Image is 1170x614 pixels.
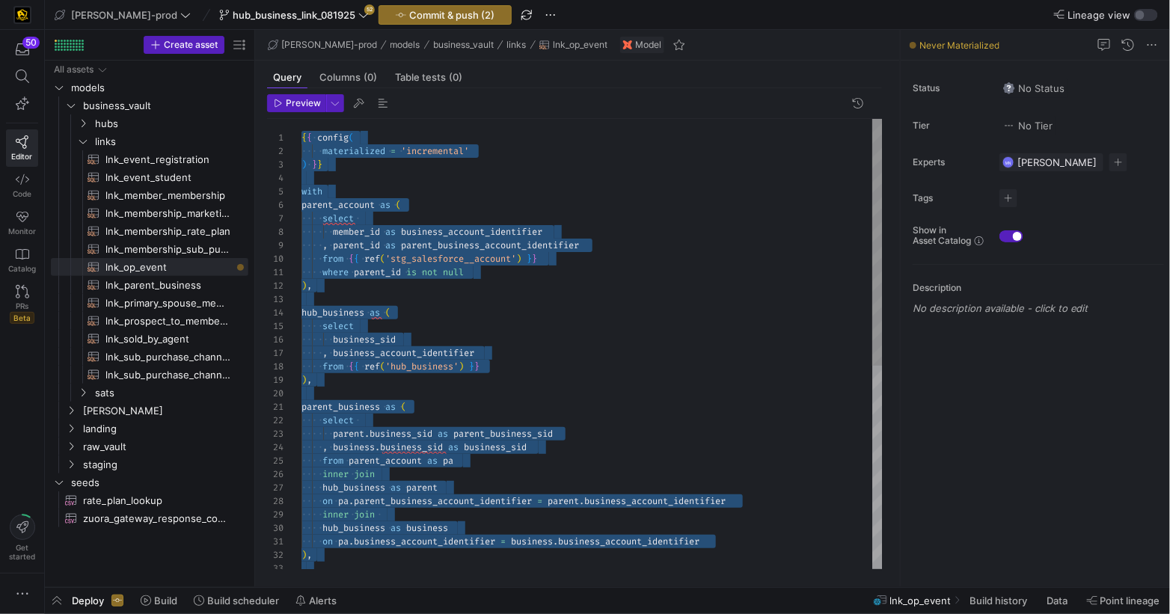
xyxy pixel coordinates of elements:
span: ref [364,253,380,265]
a: lnk_op_event​​​​​​​​​​ [51,258,248,276]
div: Press SPACE to select this row. [51,258,248,276]
span: on [322,535,333,547]
span: parent_business_sid [453,428,553,440]
button: No tierNo Tier [999,116,1056,135]
span: Tier [913,120,987,131]
div: Press SPACE to select this row. [51,186,248,204]
div: MN [1002,156,1014,168]
a: https://storage.googleapis.com/y42-prod-data-exchange/images/uAsz27BndGEK0hZWDFeOjoxA7jCwgK9jE472... [6,2,38,28]
span: business_vault [433,40,494,50]
div: 19 [267,373,284,387]
span: business_sid [380,441,443,453]
span: config [317,132,349,144]
span: { [354,360,359,372]
div: 20 [267,387,284,400]
span: parent_id [333,239,380,251]
span: Editor [12,152,33,161]
button: hub_business_link_081925 [215,5,373,25]
span: , [322,441,328,453]
span: } [474,360,480,372]
span: Tags [913,193,987,203]
div: Press SPACE to select this row. [51,204,248,222]
a: lnk_prospect_to_member_conversion​​​​​​​​​​ [51,312,248,330]
span: business_account_identifier [584,495,726,507]
span: join [354,509,375,521]
span: lnk_sold_by_agent​​​​​​​​​​ [105,331,231,348]
div: Press SPACE to select this row. [51,168,248,186]
div: Press SPACE to select this row. [51,79,248,96]
span: lnk_parent_business​​​​​​​​​​ [105,277,231,294]
img: https://storage.googleapis.com/y42-prod-data-exchange/images/uAsz27BndGEK0hZWDFeOjoxA7jCwgK9jE472... [15,7,30,22]
span: pa [443,455,453,467]
a: Monitor [6,204,38,242]
div: 16 [267,333,284,346]
span: { [349,253,354,265]
span: { [307,132,312,144]
span: { [354,253,359,265]
div: Press SPACE to select this row. [51,330,248,348]
div: 30 [267,521,284,535]
span: parent_business_account_identifier [354,495,532,507]
a: zuora_gateway_response_codes​​​​​​ [51,509,248,527]
div: 29 [267,508,284,521]
span: staging [83,456,246,473]
span: , [307,374,312,386]
span: hub_business [322,482,385,494]
span: lnk_membership_marketing​​​​​​​​​​ [105,205,231,222]
span: ) [301,374,307,386]
span: null [443,266,464,278]
button: business_vault [429,36,497,54]
span: materialized [322,145,385,157]
span: Status [913,83,987,93]
span: as [390,482,401,494]
span: 'hub_business' [385,360,459,372]
div: Press SPACE to select this row. [51,61,248,79]
div: Press SPACE to select this row. [51,150,248,168]
span: rate_plan_lookup​​​​​​ [83,492,231,509]
span: PRs [16,301,28,310]
span: lnk_op_event [553,40,607,50]
a: rate_plan_lookup​​​​​​ [51,491,248,509]
div: Press SPACE to select this row. [51,294,248,312]
span: inner [322,468,349,480]
span: Alerts [309,595,337,607]
a: Code [6,167,38,204]
span: as [448,441,459,453]
span: from [322,253,343,265]
span: , [322,347,328,359]
span: [PERSON_NAME]-prod [281,40,377,50]
div: 32 [267,548,284,562]
div: Press SPACE to select this row. [51,438,248,455]
div: Press SPACE to select this row. [51,114,248,132]
button: Alerts [289,588,343,613]
span: business [406,522,448,534]
span: . [375,441,380,453]
div: Press SPACE to select this row. [51,384,248,402]
div: 28 [267,494,284,508]
span: lnk_primary_spouse_member_grouping​​​​​​​​​​ [105,295,231,312]
span: join [354,468,375,480]
span: select [322,414,354,426]
button: 50 [6,36,38,63]
div: 11 [267,265,284,279]
span: . [364,428,370,440]
span: select [322,212,354,224]
span: ( [380,360,385,372]
p: No description available - click to edit [913,302,1164,314]
span: Show in Asset Catalog [913,225,971,246]
span: Deploy [72,595,104,607]
span: ( [401,401,406,413]
span: parent_business [301,401,380,413]
span: Point lineage [1100,595,1160,607]
span: business_account_identifier [333,347,474,359]
span: } [469,360,474,372]
a: Catalog [6,242,38,279]
button: Build history [963,588,1037,613]
div: 5 [267,185,284,198]
span: links [95,133,246,150]
span: as [390,522,401,534]
div: 8 [267,225,284,239]
a: lnk_primary_spouse_member_grouping​​​​​​​​​​ [51,294,248,312]
span: lnk_op_event​​​​​​​​​​ [105,259,231,276]
div: 27 [267,481,284,494]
